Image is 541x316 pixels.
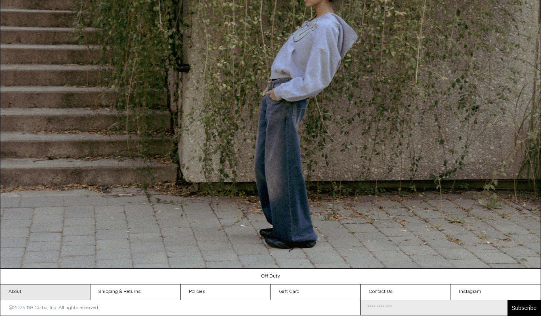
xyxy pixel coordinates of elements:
button: Subscribe [507,300,541,316]
a: Shipping & Returns [90,284,180,300]
input: Email Address [361,300,507,316]
a: About [0,284,90,300]
a: Gift Card [271,284,361,300]
p: ©2025 119 Corbo, Inc. All rights reserved. [0,300,107,316]
a: Policies [181,284,270,300]
a: Contact Us [361,284,450,300]
a: Instagram [451,284,541,300]
a: Off Duty [0,269,541,284]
